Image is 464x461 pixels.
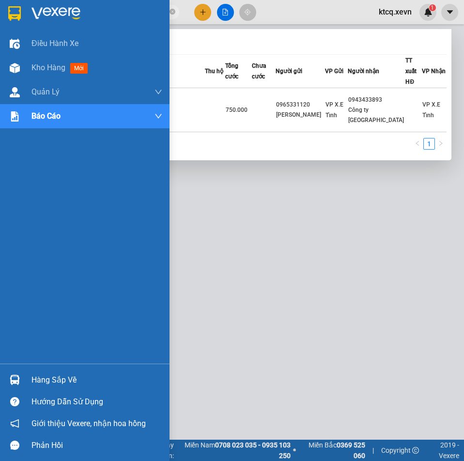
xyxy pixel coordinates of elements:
[405,57,417,85] span: TT xuất HĐ
[205,68,223,75] span: Thu hộ
[348,105,405,125] div: Công ty [GEOGRAPHIC_DATA]
[31,417,146,430] span: Giới thiệu Vexere, nhận hoa hồng
[10,419,19,428] span: notification
[31,373,162,387] div: Hàng sắp về
[155,88,162,96] span: down
[70,63,88,74] span: mới
[422,101,440,119] span: VP X.E Tỉnh
[276,100,325,110] div: 0965331120
[31,438,162,453] div: Phản hồi
[325,101,343,119] span: VP X.E Tỉnh
[170,9,175,15] span: close-circle
[422,68,446,75] span: VP Nhận
[31,63,65,72] span: Kho hàng
[276,68,302,75] span: Người gửi
[438,140,444,146] span: right
[31,37,78,49] span: Điều hành xe
[31,110,61,122] span: Báo cáo
[276,110,325,120] div: [PERSON_NAME]
[348,95,405,105] div: 0943433893
[10,375,20,385] img: warehouse-icon
[225,62,238,80] span: Tổng cước
[10,441,19,450] span: message
[435,138,447,150] button: right
[10,397,19,406] span: question-circle
[10,87,20,97] img: warehouse-icon
[252,62,266,80] span: Chưa cước
[325,68,343,75] span: VP Gửi
[10,63,20,73] img: warehouse-icon
[155,112,162,120] span: down
[10,39,20,49] img: warehouse-icon
[348,68,379,75] span: Người nhận
[170,8,175,17] span: close-circle
[8,6,21,21] img: logo-vxr
[31,395,162,409] div: Hướng dẫn sử dụng
[412,138,423,150] li: Previous Page
[31,86,60,98] span: Quản Lý
[226,107,247,113] span: 750.000
[435,138,447,150] li: Next Page
[424,138,434,149] a: 1
[415,140,420,146] span: left
[10,111,20,122] img: solution-icon
[423,138,435,150] li: 1
[412,138,423,150] button: left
